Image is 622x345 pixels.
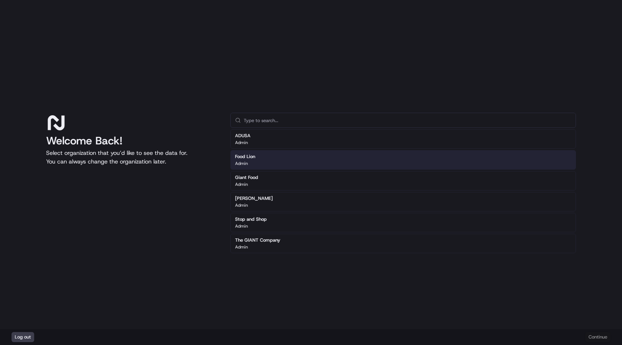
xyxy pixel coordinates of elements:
[235,237,280,243] h2: The GIANT Company
[235,174,258,181] h2: Giant Food
[235,133,251,139] h2: ADUSA
[12,332,34,342] button: Log out
[244,113,571,127] input: Type to search...
[235,140,248,145] p: Admin
[235,195,273,202] h2: [PERSON_NAME]
[46,149,219,166] p: Select organization that you’d like to see the data for. You can always change the organization l...
[235,161,248,166] p: Admin
[235,223,248,229] p: Admin
[46,134,219,147] h1: Welcome Back!
[235,182,248,187] p: Admin
[235,153,255,160] h2: Food Lion
[235,244,248,250] p: Admin
[235,202,248,208] p: Admin
[235,216,267,223] h2: Stop and Shop
[230,128,576,255] div: Suggestions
